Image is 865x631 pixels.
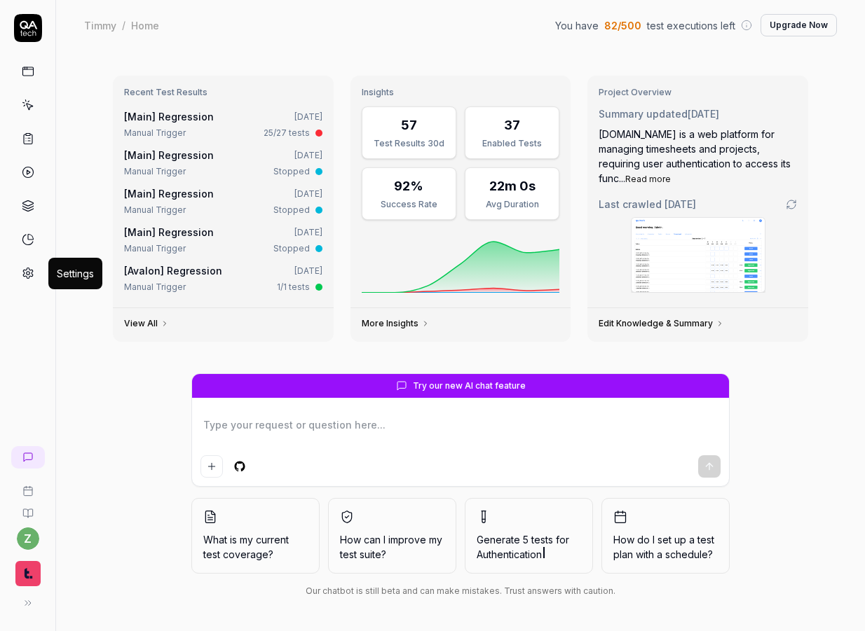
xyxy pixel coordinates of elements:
a: [Avalon] Regression[DATE]Manual Trigger1/1 tests [121,261,325,296]
span: Try our new AI chat feature [413,380,526,392]
span: What is my current test coverage? [203,532,308,562]
time: [DATE] [294,188,322,199]
div: / [122,18,125,32]
div: Timmy [84,18,116,32]
a: New conversation [11,446,45,469]
img: Screenshot [632,218,765,292]
a: [Main] Regression[DATE]Manual Trigger25/27 tests [121,106,325,142]
a: Edit Knowledge & Summary [599,318,724,329]
button: What is my current test coverage? [191,498,320,574]
div: 22m 0s [489,176,536,195]
div: Our chatbot is still beta and can make mistakes. Trust answers with caution. [191,585,730,597]
div: Manual Trigger [124,204,186,216]
a: [Main] Regression[DATE]Manual TriggerStopped [121,145,325,181]
h3: Recent Test Results [124,87,322,98]
a: [Main] Regression [124,149,214,161]
a: [Main] Regression [124,188,214,200]
div: Enabled Tests [474,137,550,150]
a: [Main] Regression[DATE]Manual TriggerStopped [121,222,325,258]
div: 37 [504,116,520,134]
span: How can I improve my test suite? [340,532,444,562]
div: Manual Trigger [124,127,186,139]
button: Read more [625,173,671,186]
span: Authentication [477,548,542,560]
span: 82 / 500 [604,18,641,33]
a: Book a call with us [6,474,50,497]
div: 92% [394,176,423,195]
a: [Avalon] Regression [124,265,222,277]
a: [Main] Regression[DATE]Manual TriggerStopped [121,183,325,219]
div: Home [131,18,159,32]
time: [DATE] [294,265,322,276]
a: Go to crawling settings [786,199,797,210]
img: Timmy Logo [15,561,41,586]
div: Manual Trigger [124,165,186,178]
div: Success Rate [371,198,447,211]
button: How do I set up a test plan with a schedule? [601,498,730,574]
div: Manual Trigger [124,281,186,293]
time: [DATE] [294,150,322,160]
span: You have [555,18,599,33]
button: Generate 5 tests forAuthentication [465,498,593,574]
button: Upgrade Now [761,14,837,36]
div: Avg Duration [474,198,550,211]
button: How can I improve my test suite? [328,498,456,574]
a: Documentation [6,497,50,519]
h3: Project Overview [599,87,797,98]
button: z [17,527,39,550]
button: Add attachment [200,455,223,478]
div: Stopped [273,242,310,255]
div: 25/27 tests [264,127,310,139]
span: How do I set up a test plan with a schedule? [613,532,718,562]
div: Manual Trigger [124,242,186,255]
h3: Insights [362,87,560,98]
a: [Main] Regression [124,111,214,123]
span: Summary updated [599,108,688,120]
div: Stopped [273,165,310,178]
a: More Insights [362,318,430,329]
time: [DATE] [688,108,719,120]
span: Last crawled [599,197,696,212]
div: Stopped [273,204,310,216]
div: Test Results 30d [371,137,447,150]
time: [DATE] [294,227,322,237]
span: [DOMAIN_NAME] is a web platform for managing timesheets and projects, requiring user authenticati... [599,128,791,184]
div: 57 [401,116,417,134]
span: test executions left [647,18,735,33]
time: [DATE] [294,111,322,122]
div: Settings [57,266,94,281]
div: 1/1 tests [277,281,310,293]
span: Generate 5 tests for [477,532,581,562]
a: [Main] Regression [124,226,214,238]
a: View All [124,318,169,329]
time: [DATE] [665,198,696,210]
button: Timmy Logo [6,550,50,589]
